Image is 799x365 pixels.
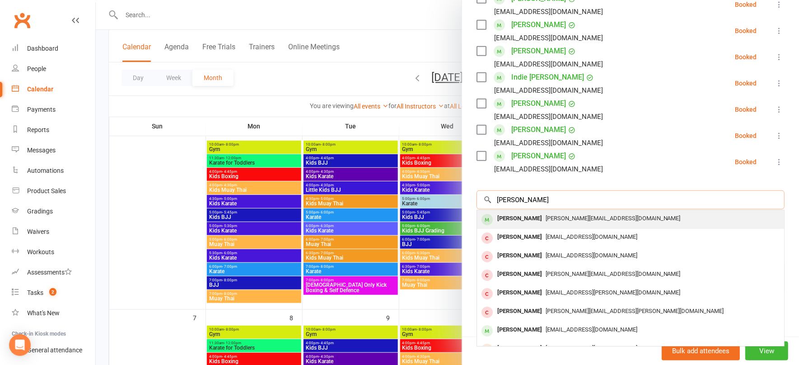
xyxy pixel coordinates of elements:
div: member [481,251,493,262]
div: [EMAIL_ADDRESS][DOMAIN_NAME] [494,58,603,70]
div: [EMAIL_ADDRESS][DOMAIN_NAME] [494,137,603,149]
div: Automations [27,167,64,174]
div: Booked [735,159,757,165]
div: Waivers [27,228,49,235]
div: Dashboard [27,45,58,52]
div: member [481,325,493,337]
div: member [481,288,493,299]
span: [PERSON_NAME][EMAIL_ADDRESS][PERSON_NAME][DOMAIN_NAME] [546,308,724,314]
button: View [745,341,788,360]
div: [PERSON_NAME] [494,323,546,337]
div: [PERSON_NAME] [494,231,546,244]
div: [EMAIL_ADDRESS][DOMAIN_NAME] [494,85,603,96]
span: [EMAIL_ADDRESS][PERSON_NAME][DOMAIN_NAME] [546,289,681,296]
div: Open Intercom Messenger [9,334,31,356]
a: Payments [12,100,95,120]
div: Booked [735,1,757,8]
div: [PERSON_NAME] [494,268,546,281]
div: member [481,232,493,244]
div: [EMAIL_ADDRESS][DOMAIN_NAME] [494,163,603,175]
span: 2 [49,288,56,296]
a: [PERSON_NAME] [511,149,566,163]
a: Gradings [12,201,95,222]
div: Booked [735,54,757,60]
input: Search to add attendees [477,190,785,209]
div: [PERSON_NAME] [494,212,546,225]
div: Booked [735,28,757,34]
div: prospect [481,344,493,355]
div: [EMAIL_ADDRESS][DOMAIN_NAME] [494,111,603,123]
a: Workouts [12,242,95,262]
div: Reports [27,126,49,133]
a: [PERSON_NAME] [511,18,566,32]
a: Tasks 2 [12,283,95,303]
a: Reports [12,120,95,140]
a: Assessments [12,262,95,283]
div: [EMAIL_ADDRESS][DOMAIN_NAME] [494,6,603,18]
a: General attendance kiosk mode [12,340,95,360]
div: Booked [735,80,757,86]
div: Booked [735,106,757,113]
a: Waivers [12,222,95,242]
a: Indie [PERSON_NAME] [511,70,584,85]
div: Booked [735,133,757,139]
a: Clubworx [11,9,33,32]
span: [EMAIL_ADDRESS][DOMAIN_NAME] [546,345,637,351]
button: Bulk add attendees [662,341,740,360]
div: Calendar [27,85,53,93]
div: [PERSON_NAME] [494,305,546,318]
a: [PERSON_NAME] [511,123,566,137]
span: [EMAIL_ADDRESS][DOMAIN_NAME] [546,326,637,333]
div: member [481,270,493,281]
div: People [27,65,46,72]
div: General attendance [27,346,82,354]
a: Dashboard [12,38,95,59]
div: member [481,214,493,225]
div: Tasks [27,289,43,296]
a: What's New [12,303,95,323]
div: What's New [27,309,60,317]
span: [PERSON_NAME][EMAIL_ADDRESS][DOMAIN_NAME] [546,270,681,277]
div: Assessments [27,269,72,276]
div: Workouts [27,248,54,256]
div: [EMAIL_ADDRESS][DOMAIN_NAME] [494,32,603,44]
div: Product Sales [27,187,66,194]
a: Messages [12,140,95,161]
div: Gradings [27,208,53,215]
div: [PERSON_NAME] [494,342,546,355]
span: [PERSON_NAME][EMAIL_ADDRESS][DOMAIN_NAME] [546,215,681,222]
div: member [481,307,493,318]
span: [EMAIL_ADDRESS][DOMAIN_NAME] [546,252,637,259]
a: [PERSON_NAME] [511,44,566,58]
a: Automations [12,161,95,181]
div: [PERSON_NAME] [494,249,546,262]
a: Product Sales [12,181,95,201]
span: [EMAIL_ADDRESS][DOMAIN_NAME] [546,233,637,240]
a: People [12,59,95,79]
div: Messages [27,147,56,154]
a: Calendar [12,79,95,100]
div: [PERSON_NAME] [494,286,546,299]
a: [PERSON_NAME] [511,96,566,111]
div: Payments [27,106,56,113]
